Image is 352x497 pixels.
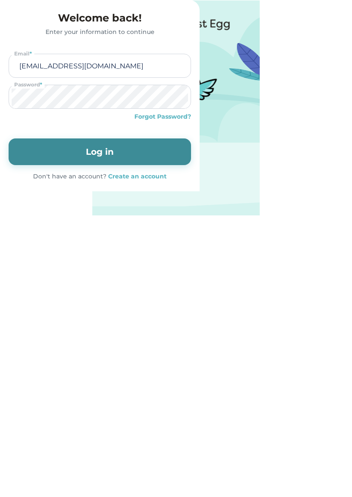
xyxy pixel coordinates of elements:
[134,112,191,121] div: Forgot Password?
[33,172,106,181] div: Don't have an account?
[12,54,188,77] input: Email
[9,28,191,37] div: Enter your information to continue
[9,10,191,26] h4: Welcome back!
[12,50,34,58] div: Email
[9,138,191,165] button: Log in
[108,172,167,180] strong: Create an account
[12,81,45,89] div: Password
